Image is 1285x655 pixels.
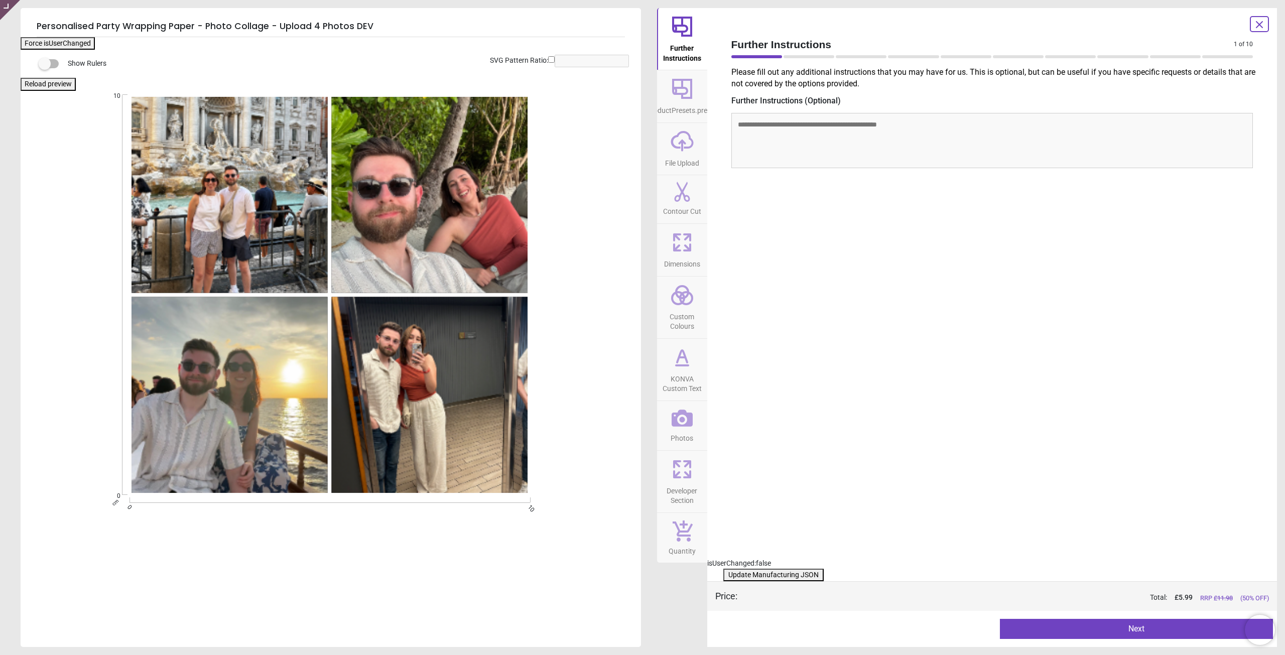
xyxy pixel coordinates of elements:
[723,569,824,582] button: Update Manufacturing JSON
[1000,619,1273,639] button: Next
[665,154,699,169] span: File Upload
[752,593,1269,603] div: Total:
[707,559,1277,569] div: isUserChanged: false
[658,369,706,394] span: KONVA Custom Text
[657,451,707,512] button: Developer Section
[1179,593,1193,601] span: 5.99
[657,339,707,401] button: KONVA Custom Text
[490,56,548,66] label: SVG Pattern Ratio:
[658,307,706,332] span: Custom Colours
[1240,594,1269,603] span: (50% OFF)
[658,39,706,63] span: Further Instructions
[101,492,120,500] span: 0
[731,95,1253,106] label: Further Instructions (Optional)
[125,503,132,510] span: 0
[657,123,707,175] button: File Upload
[657,70,707,122] button: productPresets.preset
[657,401,707,450] button: Photos
[657,224,707,276] button: Dimensions
[664,254,700,270] span: Dimensions
[21,37,95,50] button: Force isUserChanged
[647,101,717,116] span: productPresets.preset
[657,513,707,563] button: Quantity
[731,67,1261,89] p: Please fill out any additional instructions that you may have for us. This is optional, but can b...
[45,58,641,70] div: Show Rulers
[669,542,696,557] span: Quantity
[1234,40,1253,49] span: 1 of 10
[1175,593,1193,603] span: £
[715,590,737,602] div: Price :
[663,202,701,217] span: Contour Cut
[731,37,1234,52] span: Further Instructions
[111,498,120,507] span: cm
[657,8,707,70] button: Further Instructions
[526,503,532,510] span: 10
[657,175,707,223] button: Contour Cut
[1245,615,1275,645] iframe: Brevo live chat
[658,481,706,506] span: Developer Section
[21,78,76,91] button: Reload preview
[657,277,707,338] button: Custom Colours
[1214,594,1233,602] span: £ 11.98
[101,92,120,100] span: 10
[37,16,625,37] h5: Personalised Party Wrapping Paper - Photo Collage - Upload 4 Photos DEV
[1200,594,1233,603] span: RRP
[671,429,693,444] span: Photos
